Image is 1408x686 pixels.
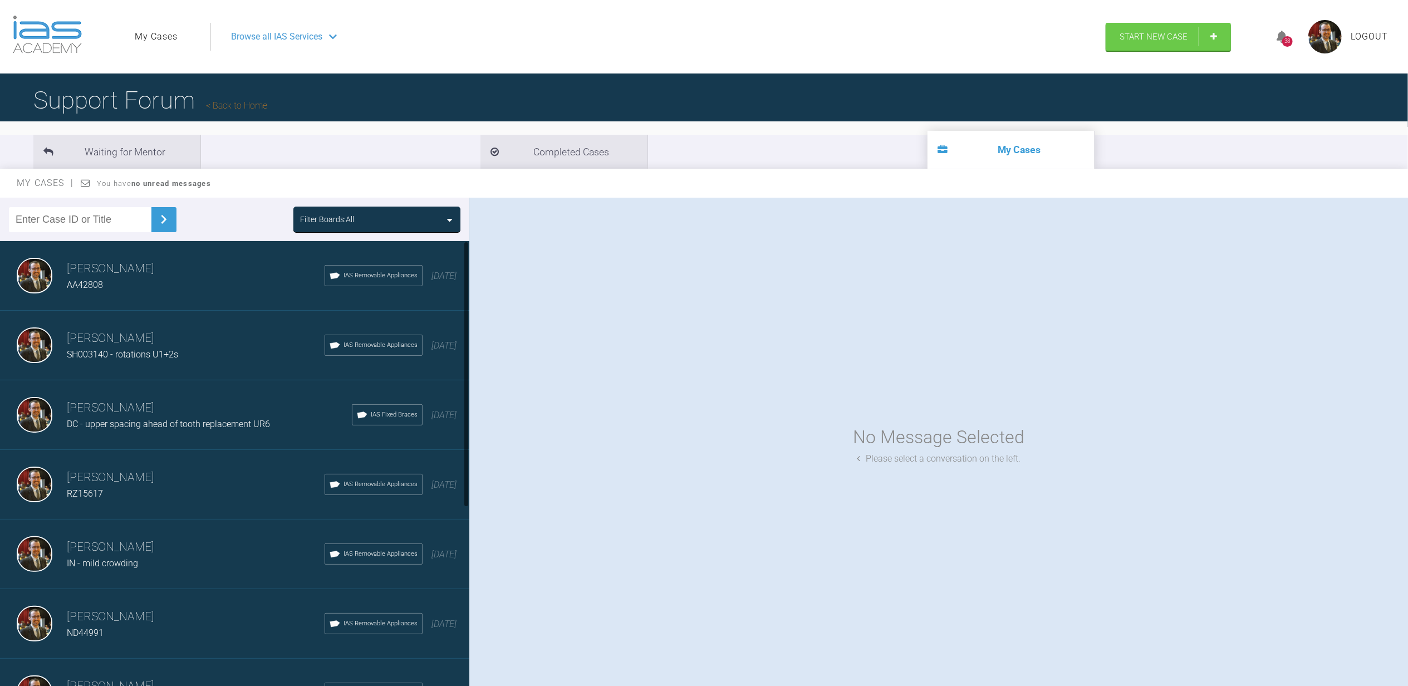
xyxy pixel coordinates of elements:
[344,271,418,281] span: IAS Removable Appliances
[1282,36,1293,47] div: 38
[67,538,325,557] h3: [PERSON_NAME]
[33,81,267,120] h1: Support Forum
[67,280,103,290] span: AA42808
[431,549,457,560] span: [DATE]
[431,410,457,420] span: [DATE]
[13,16,82,53] img: logo-light.3e3ef733.png
[480,135,647,169] li: Completed Cases
[67,488,103,499] span: RZ15617
[67,607,325,626] h3: [PERSON_NAME]
[431,340,457,351] span: [DATE]
[344,340,418,350] span: IAS Removable Appliances
[206,100,267,111] a: Back to Home
[431,479,457,490] span: [DATE]
[135,30,178,44] a: My Cases
[1106,23,1231,51] a: Start New Case
[344,479,418,489] span: IAS Removable Appliances
[857,452,1021,466] div: Please select a conversation on the left.
[17,258,52,293] img: Jake O'Connell
[67,558,138,569] span: IN - mild crowding
[131,179,211,188] strong: no unread messages
[67,628,104,638] span: ND44991
[1120,32,1188,42] span: Start New Case
[300,213,354,226] div: Filter Boards: All
[431,271,457,281] span: [DATE]
[67,468,325,487] h3: [PERSON_NAME]
[9,207,151,232] input: Enter Case ID or Title
[33,135,200,169] li: Waiting for Mentor
[1351,30,1388,44] a: Logout
[1308,20,1342,53] img: profile.png
[344,549,418,559] span: IAS Removable Appliances
[17,178,74,188] span: My Cases
[67,329,325,348] h3: [PERSON_NAME]
[17,606,52,641] img: Jake O'Connell
[344,619,418,629] span: IAS Removable Appliances
[17,327,52,363] img: Jake O'Connell
[928,131,1095,169] li: My Cases
[17,397,52,433] img: Jake O'Connell
[67,349,178,360] span: SH003140 - rotations U1+2s
[155,210,173,228] img: chevronRight.28bd32b0.svg
[67,259,325,278] h3: [PERSON_NAME]
[371,410,418,420] span: IAS Fixed Braces
[853,423,1024,452] div: No Message Selected
[67,399,352,418] h3: [PERSON_NAME]
[431,619,457,629] span: [DATE]
[231,30,322,44] span: Browse all IAS Services
[17,467,52,502] img: Jake O'Connell
[97,179,211,188] span: You have
[17,536,52,572] img: Jake O'Connell
[67,419,270,429] span: DC - upper spacing ahead of tooth replacement UR6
